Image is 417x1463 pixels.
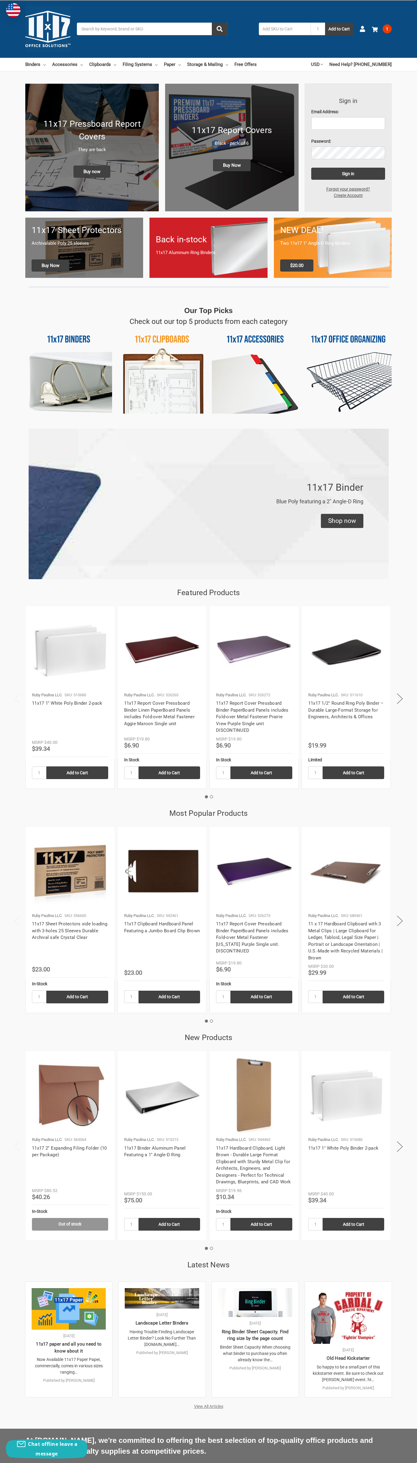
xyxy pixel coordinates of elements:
a: 11x17 sheet protectors 11x17 Sheet Protectors Archivalable Poly 25 sleeves Buy Now [25,218,143,278]
a: 11x17 Binder 2-pack only $20.00 NEW DEAL! Two 11x17 1" Angle-D Ring Binders $20.00 [274,218,392,278]
a: Free Offers [234,58,257,71]
button: 2 of 2 [210,1247,213,1250]
img: 11x17 Sheet Protectors side loading with 3-holes 25 Sleeves Durable Archival safe Crystal Clear [32,833,108,909]
span: $19.80 [228,961,242,965]
a: 11x17 1" White Poly Binder 2-pack [308,1145,378,1151]
a: 11x17 Clipboard Hardboard Panel Featuring a Jumbo Board Clip Brown [124,921,200,933]
p: SKU: 515680 [341,1137,362,1143]
p: SKU: 526265 [157,692,178,698]
span: $19.80 [228,737,242,741]
img: 11x17 Hardboard Clipboard | Durable, Professional Clipboard for Architects & Engineers [216,1058,292,1134]
div: MSRP [308,963,320,970]
input: Add to Cart [230,766,292,779]
button: Next [394,912,406,930]
p: Ruby Paulina LLC. [308,692,339,698]
span: $19.99 [308,742,326,749]
input: Add to Cart [323,1218,384,1231]
button: Chat offline leave a message [6,1439,87,1458]
img: 11x17 Clipboard Hardboard Panel Featuring a Jumbo Board Clip Brown [124,833,200,909]
p: Ruby Paulina LLC. [32,913,62,919]
a: 11x17 Binder Aluminum Panel Featuring a 1" Angle-D Ring [124,1058,200,1134]
a: Ring Binder Sheet Capacity. Find ring size by the page count [222,1329,289,1341]
a: 17x11 Clipboard Hardboard Panel Featuring 3 Clips Brown [308,833,384,909]
h1: NEW DEAL! [280,224,385,237]
img: 11x17 1" White Poly Binder 2-pack [308,1058,384,1134]
div: MSRP [216,1188,227,1194]
div: Shop now [328,516,356,526]
a: Old Head Kickstarter [327,1356,370,1361]
p: Published by [PERSON_NAME] [32,1378,106,1384]
span: $23.00 [32,966,50,973]
input: Add to Cart [323,991,384,1003]
img: Landscape Letter Binders [125,1288,199,1309]
p: They are back [32,146,152,153]
button: Previous [11,1138,23,1156]
h2: Most Popular Products [25,808,392,819]
span: $6.90 [124,742,139,749]
p: Ruby Paulina LLC. [32,692,62,698]
a: 11x17 Report Covers 11x17 Report Covers Black - pack of 6 Buy Now [165,84,299,211]
button: 1 of 2 [205,795,208,798]
p: SKU: 556600 [64,913,86,919]
a: Create Account [331,192,366,199]
a: 11x17 1/2" Round Ring Poly Binder – Durable Large-Format Storage for Engineers, Architects & Offices [308,700,384,719]
a: 11x17 1" White Poly Binder 2-pack [32,613,108,689]
p: So happy to be a small part of this kickstarter event. Be sure to check out [PERSON_NAME] event. ht… [311,1364,385,1383]
h1: Back in-stock [156,233,261,246]
span: $40.26 [32,1193,50,1201]
a: 11x17 2'' Expanding Filing Folder (10 per Package) [32,1145,107,1158]
a: 11x17 Report Cover Pressboard Binder PaperBoard Panels includes Fold-over Metal Fastener [US_STAT... [216,921,288,954]
button: Next [394,689,406,708]
img: 11x17 1/2" Round Ring Poly Binder – Durable Large-Format Storage for Engineers, Architects & Offices [308,613,384,689]
a: Forgot your password? [323,186,373,192]
img: New 11x17 Pressboard Binders [25,84,159,211]
a: Need Help? [PHONE_NUMBER] [329,58,392,71]
span: $39.34 [308,1197,326,1204]
input: Search by keyword, brand or SKU [77,23,227,35]
p: [DATE] [32,1333,106,1339]
img: duty and tax information for United States [6,3,20,17]
h2: New Products [25,1032,392,1043]
p: SKU: 515213 [157,1137,178,1143]
input: Add to Cart [230,991,292,1003]
input: Add to Cart [46,766,108,779]
p: Ruby Paulina LLC. [216,692,246,698]
p: SKU: 515680 [64,692,86,698]
a: 11x17 paper and all you need to know about it [36,1341,102,1354]
a: 11x17 Binder Aluminum Panel Featuring a 1" Angle-D Ring [124,1145,186,1158]
span: $6.90 [216,966,231,973]
button: 1 of 2 [205,1020,208,1023]
h2: Latest News [25,1259,392,1271]
span: At [DOMAIN_NAME], we're committed to offering the best selection of top-quality office products a... [25,1436,373,1455]
img: 11x17 Report Cover Pressboard Binder PaperBoard Panels includes Fold-over Metal Fastener Louisian... [216,833,292,909]
div: MSRP [32,1188,43,1194]
a: 11 x 17 Hardboard Clipboard with 3 Metal Clips | Large Clipboard for Ledger, Tabloid, Legal Size ... [308,921,383,961]
input: Add to Cart [139,1218,200,1231]
p: Ruby Paulina LLC. [32,1137,62,1143]
span: $23.00 [124,969,142,976]
p: 11x17 Binder [307,480,363,495]
input: Add to Cart [139,766,200,779]
div: MSRP [216,736,227,742]
p: SKU: 563064 [64,1137,86,1143]
p: Blue Poly featuring a 2" Angle-D Ring [276,497,363,505]
a: Storage & Mailing [187,58,228,71]
a: 11x17 Report Cover Pressboard Binder Linen PaperBoard Panels includes Fold-over Metal Fastener Ag... [124,613,200,689]
span: $6.90 [216,742,231,749]
p: [DATE] [125,1312,199,1318]
a: 11x17 Report Cover Pressboard Binder PaperBoard Panels includes Fold-over Metal Fastener Prairie ... [216,613,292,689]
button: 2 of 2 [210,795,213,798]
p: Our Top Picks [184,305,233,316]
img: 11x17 2'' Expanding Filing Folder (10 per Package) [32,1063,108,1127]
span: Buy Now [32,259,69,272]
p: Ruby Paulina LLC. [124,692,155,698]
p: SKU: 542461 [157,913,178,919]
div: In-Stock [216,1208,292,1215]
a: Out of stock [32,1218,108,1231]
a: 11x17 Report Cover Pressboard Binder PaperBoard Panels includes Fold-over Metal Fastener Prairie ... [216,700,288,733]
div: In-Stock [32,1208,108,1215]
